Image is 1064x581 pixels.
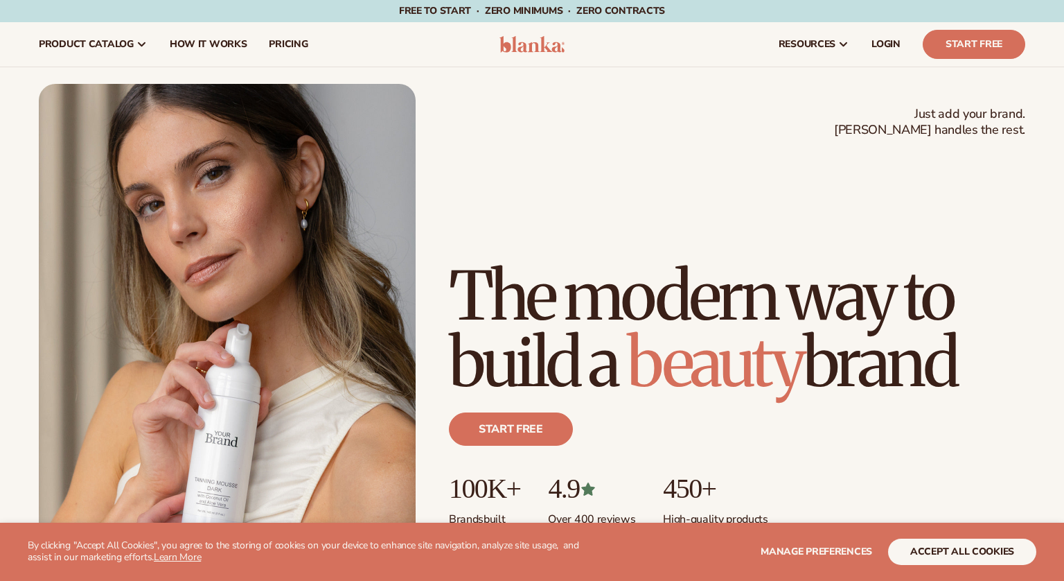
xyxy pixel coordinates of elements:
h1: The modern way to build a brand [449,263,1025,396]
a: pricing [258,22,319,67]
p: High-quality products [663,504,768,527]
a: product catalog [28,22,159,67]
span: beauty [627,321,803,404]
p: 450+ [663,474,768,504]
button: Manage preferences [761,539,872,565]
span: product catalog [39,39,134,50]
p: Over 400 reviews [548,504,635,527]
p: 4.9 [548,474,635,504]
img: Female holding tanning mousse. [39,84,416,560]
p: By clicking "Accept All Cookies", you agree to the storing of cookies on your device to enhance s... [28,540,584,564]
a: Start free [449,413,573,446]
span: Just add your brand. [PERSON_NAME] handles the rest. [834,106,1025,139]
p: Brands built [449,504,520,527]
span: LOGIN [871,39,901,50]
span: resources [779,39,835,50]
a: Start Free [923,30,1025,59]
button: accept all cookies [888,539,1036,565]
span: Free to start · ZERO minimums · ZERO contracts [399,4,665,17]
a: Learn More [154,550,201,564]
span: pricing [269,39,308,50]
p: 100K+ [449,474,520,504]
a: resources [768,22,860,67]
span: How It Works [170,39,247,50]
a: How It Works [159,22,258,67]
img: logo [499,36,565,53]
span: Manage preferences [761,545,872,558]
a: LOGIN [860,22,912,67]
